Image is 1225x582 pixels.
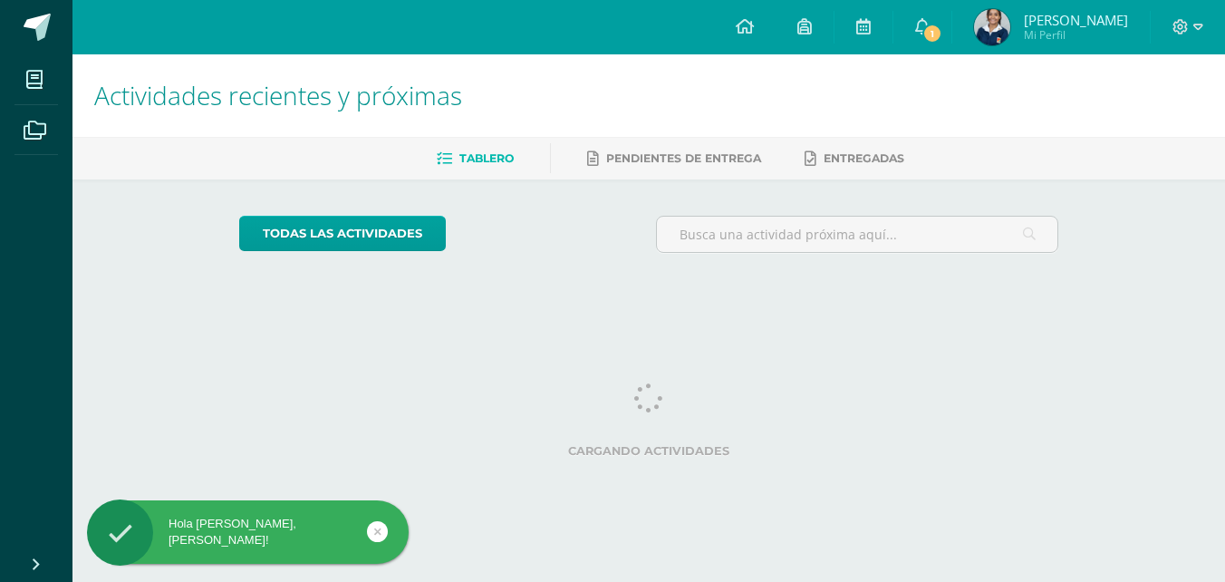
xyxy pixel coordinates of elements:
[94,78,462,112] span: Actividades recientes y próximas
[587,144,761,173] a: Pendientes de entrega
[87,516,409,548] div: Hola [PERSON_NAME], [PERSON_NAME]!
[1024,27,1128,43] span: Mi Perfil
[239,444,1059,458] label: Cargando actividades
[239,216,446,251] a: todas las Actividades
[974,9,1010,45] img: 01f3eb724e45e88f21d0e58a0083857b.png
[437,144,514,173] a: Tablero
[805,144,904,173] a: Entregadas
[824,151,904,165] span: Entregadas
[922,24,942,44] span: 1
[459,151,514,165] span: Tablero
[657,217,1058,252] input: Busca una actividad próxima aquí...
[606,151,761,165] span: Pendientes de entrega
[1024,11,1128,29] span: [PERSON_NAME]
